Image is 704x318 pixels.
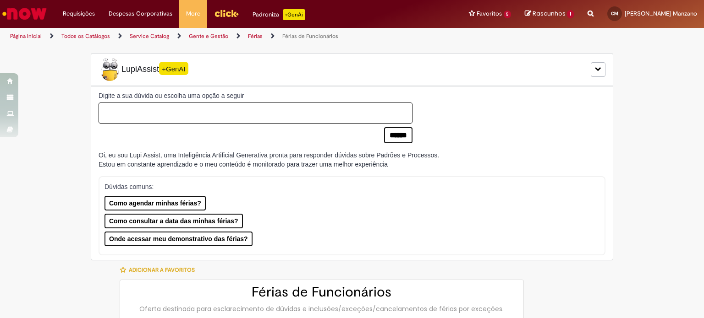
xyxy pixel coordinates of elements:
[525,10,574,18] a: Rascunhos
[10,32,42,40] a: Página inicial
[129,266,195,274] span: Adicionar a Favoritos
[109,9,172,18] span: Despesas Corporativas
[104,232,253,246] button: Onde acessar meu demonstrativo das férias?
[248,32,263,40] a: Férias
[91,53,613,86] div: LupiLupiAssist+GenAI
[186,9,200,18] span: More
[63,9,95,18] span: Requisições
[283,9,305,20] p: +GenAi
[99,58,188,81] span: LupiAssist
[159,62,188,75] span: +GenAI
[99,151,439,169] div: Oi, eu sou Lupi Assist, uma Inteligência Artificial Generativa pronta para responder dúvidas sobr...
[120,260,200,280] button: Adicionar a Favoritos
[1,5,48,23] img: ServiceNow
[61,32,110,40] a: Todos os Catálogos
[533,9,566,18] span: Rascunhos
[130,32,169,40] a: Service Catalog
[611,11,618,16] span: CM
[567,10,574,18] span: 1
[104,182,590,191] p: Dúvidas comuns:
[99,91,412,100] label: Digite a sua dúvida ou escolha uma opção a seguir
[625,10,697,17] span: [PERSON_NAME] Manzano
[253,9,305,20] div: Padroniza
[504,11,511,18] span: 5
[129,304,514,313] div: Oferta destinada para esclarecimento de dúvidas e inclusões/exceções/cancelamentos de férias por ...
[7,28,462,45] ul: Trilhas de página
[477,9,502,18] span: Favoritos
[282,32,338,40] a: Férias de Funcionários
[104,196,206,210] button: Como agendar minhas férias?
[189,32,228,40] a: Gente e Gestão
[104,214,243,228] button: Como consultar a data das minhas férias?
[99,58,121,81] img: Lupi
[129,285,514,300] h2: Férias de Funcionários
[214,6,239,20] img: click_logo_yellow_360x200.png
